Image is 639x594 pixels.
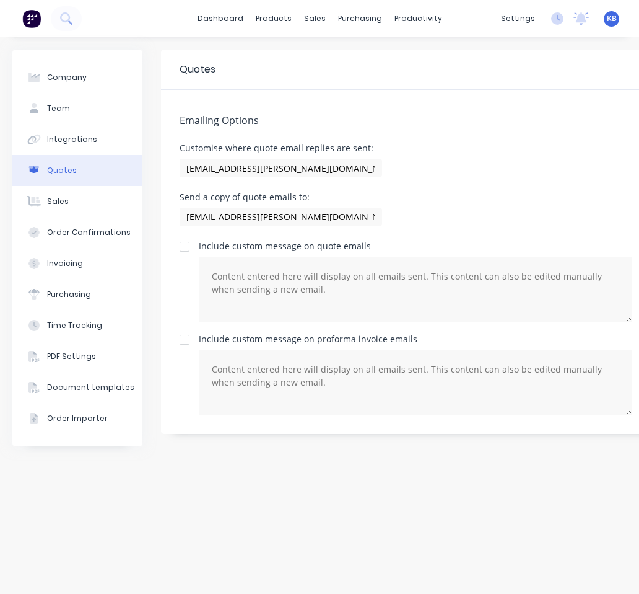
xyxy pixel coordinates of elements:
div: Time Tracking [47,320,102,331]
button: Invoicing [12,248,142,279]
div: products [250,9,298,28]
div: Include custom message on proforma invoice emails [199,335,417,344]
div: Order Confirmations [47,227,131,238]
div: Order Importer [47,413,108,424]
div: Send a copy of quote emails to: [180,193,382,202]
div: productivity [388,9,448,28]
div: sales [298,9,332,28]
button: PDF Settings [12,341,142,372]
button: Document templates [12,372,142,403]
button: Team [12,93,142,124]
button: Integrations [12,124,142,155]
div: Company [47,72,87,83]
button: Quotes [12,155,142,186]
div: Quotes [47,165,77,176]
div: Invoicing [47,258,83,269]
a: dashboard [191,9,250,28]
button: Time Tracking [12,310,142,341]
div: Purchasing [47,289,91,300]
div: Document templates [47,382,134,393]
div: purchasing [332,9,388,28]
div: Team [47,103,70,114]
button: Purchasing [12,279,142,310]
img: Factory [22,9,41,28]
div: settings [495,9,541,28]
button: Order Confirmations [12,217,142,248]
button: Order Importer [12,403,142,434]
div: Integrations [47,134,97,145]
button: Company [12,62,142,93]
button: Sales [12,186,142,217]
div: Sales [47,196,69,207]
div: Include custom message on quote emails [199,242,401,250]
div: PDF Settings [47,351,96,362]
span: KB [607,13,617,24]
div: Quotes [180,62,215,77]
div: Customise where quote email replies are sent: [180,144,382,153]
